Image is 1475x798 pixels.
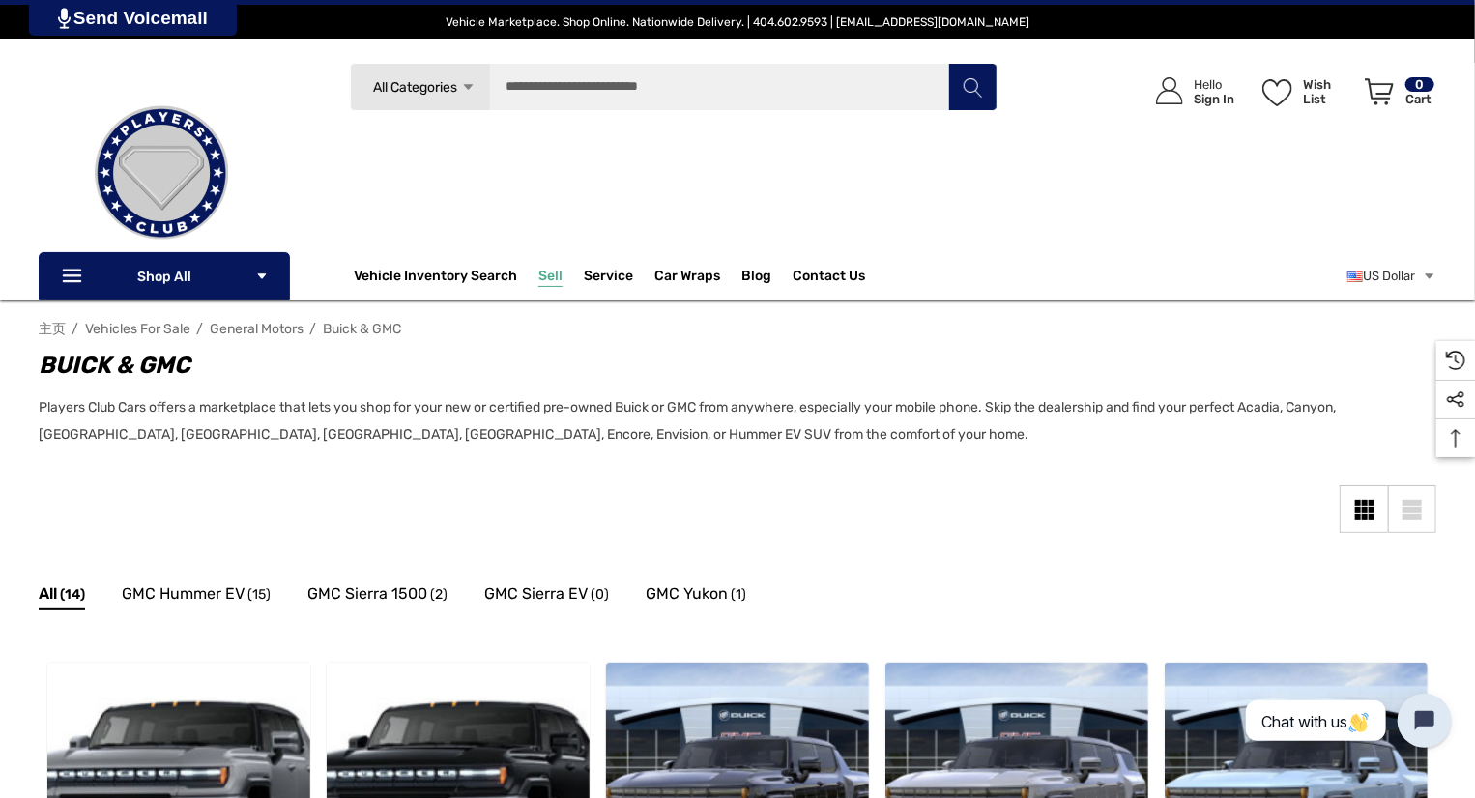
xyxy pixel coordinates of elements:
p: Sign In [1194,92,1234,106]
a: Contact Us [793,268,865,289]
span: (15) [247,583,271,608]
a: Vehicles For Sale [85,321,190,337]
a: Sign in [1134,58,1244,125]
a: Sell [538,257,584,296]
svg: Top [1436,429,1475,448]
a: All Categories Icon Arrow Down Icon Arrow Up [350,63,490,111]
a: Wish List Wish List [1254,58,1356,125]
span: (14) [60,583,85,608]
span: GMC Sierra EV [484,582,588,607]
a: List View [1388,485,1436,533]
span: All Categories [374,79,458,96]
p: Shop All [39,252,290,300]
nav: Breadcrumb [39,312,1436,346]
button: Search [948,63,997,111]
svg: Icon User Account [1156,77,1183,104]
a: 主页 [39,321,66,337]
svg: Wish List [1262,79,1292,106]
a: Car Wraps [654,257,741,296]
span: Car Wraps [654,268,720,289]
svg: Social Media [1446,390,1465,410]
svg: Icon Arrow Down [461,80,476,95]
p: 0 [1405,77,1434,92]
a: Button Go To Sub Category GMC Yukon [646,582,746,613]
img: PjwhLS0gR2VuZXJhdG9yOiBHcmF2aXQuaW8gLS0+PHN2ZyB4bWxucz0iaHR0cDovL3d3dy53My5vcmcvMjAwMC9zdmciIHhtb... [58,8,71,29]
p: Hello [1194,77,1234,92]
span: (0) [591,583,609,608]
span: (2) [430,583,448,608]
h1: Buick & GMC [39,348,1417,383]
span: Sell [538,268,563,289]
a: Button Go To Sub Category GMC Sierra 1500 [307,582,448,613]
a: Service [584,268,633,289]
span: GMC Sierra 1500 [307,582,427,607]
span: GMC Hummer EV [122,582,245,607]
p: Cart [1405,92,1434,106]
p: Wish List [1303,77,1354,106]
a: Grid View [1340,485,1388,533]
a: Button Go To Sub Category GMC Hummer EV [122,582,271,613]
span: (1) [731,583,746,608]
a: Blog [741,268,771,289]
span: All [39,582,57,607]
a: Button Go To Sub Category GMC Sierra EV [484,582,609,613]
span: Vehicle Marketplace. Shop Online. Nationwide Delivery. | 404.602.9593 | [EMAIL_ADDRESS][DOMAIN_NAME] [446,15,1029,29]
svg: Icon Arrow Down [255,270,269,283]
a: Vehicle Inventory Search [354,268,517,289]
a: USD [1347,257,1436,296]
span: GMC Yukon [646,582,728,607]
svg: Icon Line [60,266,89,288]
p: Players Club Cars offers a marketplace that lets you shop for your new or certified pre-owned Bui... [39,394,1417,448]
svg: Recently Viewed [1446,351,1465,370]
a: Cart with 0 items [1356,58,1436,133]
a: General Motors [210,321,304,337]
a: Buick & GMC [323,321,401,337]
img: Players Club | Cars For Sale [65,76,258,270]
svg: Review Your Cart [1365,78,1394,105]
